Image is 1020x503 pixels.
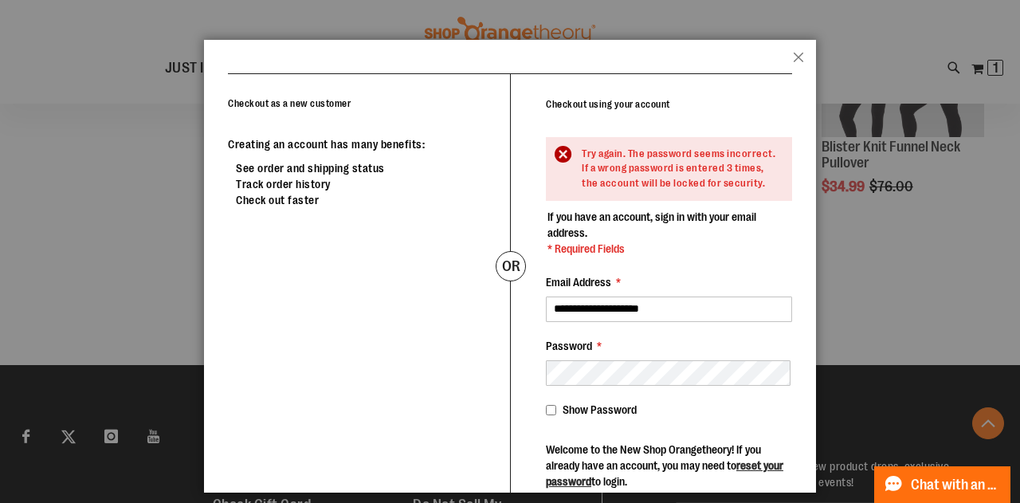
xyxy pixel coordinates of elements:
[546,442,792,489] p: Welcome to the New Shop Orangetheory! If you already have an account, you may need to to login.
[582,147,776,191] div: Try again. The password seems incorrect. If a wrong password is entered 3 times, the account will...
[874,466,1011,503] button: Chat with an Expert
[546,99,670,110] strong: Checkout using your account
[563,403,637,416] span: Show Password
[547,210,756,239] span: If you have an account, sign in with your email address.
[228,136,486,152] p: Creating an account has many benefits:
[496,251,526,281] div: or
[911,477,1001,493] span: Chat with an Expert
[228,98,351,109] strong: Checkout as a new customer
[546,459,783,488] a: reset your password
[547,241,790,257] span: * Required Fields
[236,192,486,208] li: Check out faster
[546,340,592,352] span: Password
[236,176,486,192] li: Track order history
[236,160,486,176] li: See order and shipping status
[546,276,611,289] span: Email Address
